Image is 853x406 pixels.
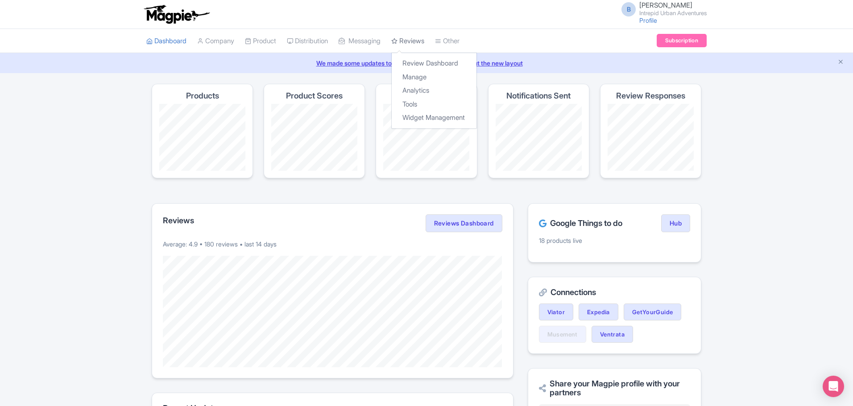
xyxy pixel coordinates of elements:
img: logo-ab69f6fb50320c5b225c76a69d11143b.png [142,4,211,24]
a: GetYourGuide [624,303,682,320]
span: B [621,2,636,16]
button: Close announcement [837,57,844,68]
a: Viator [539,303,573,320]
h2: Share your Magpie profile with your partners [539,379,690,397]
h2: Reviews [163,216,194,225]
a: Dashboard [146,29,186,53]
h4: Review Responses [616,91,685,100]
span: [PERSON_NAME] [639,1,692,9]
p: 18 products live [539,236,690,245]
a: Distribution [287,29,328,53]
h4: Notifications Sent [506,91,571,100]
p: Average: 4.9 • 180 reviews • last 14 days [163,239,502,249]
a: Other [435,29,460,53]
small: Intrepid Urban Adventures [639,10,707,16]
a: Product [245,29,276,53]
a: Review Dashboard [392,57,476,70]
a: Subscription [657,34,707,47]
h4: Product Scores [286,91,343,100]
a: Musement [539,326,586,343]
h2: Connections [539,288,690,297]
a: Reviews Dashboard [426,214,502,232]
a: Widget Management [392,111,476,125]
h4: Products [186,91,219,100]
a: Analytics [392,84,476,98]
a: Tools [392,98,476,111]
a: Ventrata [592,326,633,343]
a: Company [197,29,234,53]
div: Open Intercom Messenger [823,376,844,397]
a: We made some updates to the platform. Read more about the new layout [5,58,848,68]
a: Messaging [339,29,381,53]
a: Manage [392,70,476,84]
a: Hub [661,214,690,232]
a: Expedia [579,303,618,320]
a: Profile [639,16,657,24]
a: B [PERSON_NAME] Intrepid Urban Adventures [616,2,707,16]
h2: Google Things to do [539,219,622,228]
a: Reviews [391,29,424,53]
